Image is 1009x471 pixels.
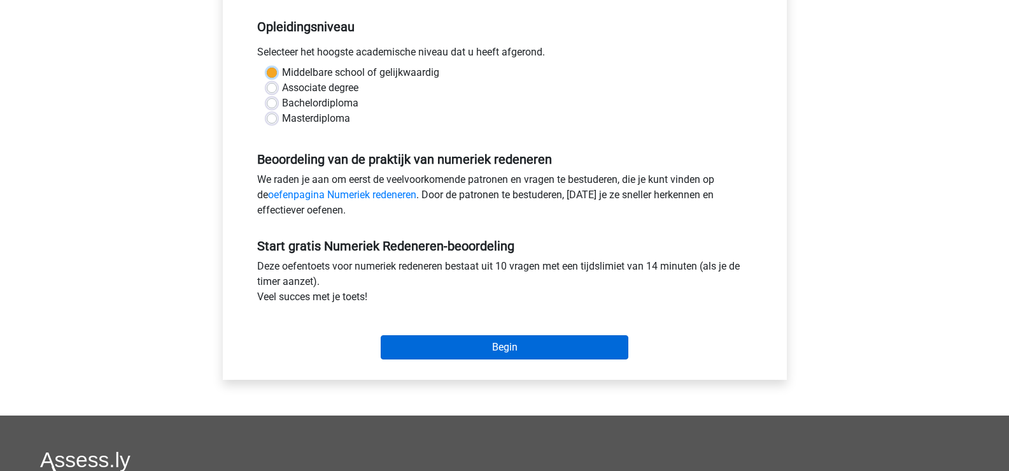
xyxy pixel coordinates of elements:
font: Veel succes met je toets! [257,291,367,303]
font: Opleidingsniveau [257,19,355,34]
a: oefenpagina Numeriek redeneren [268,189,416,201]
font: Selecteer het hoogste academische niveau dat u heeft afgerond. [257,46,545,58]
input: Begin [381,335,628,359]
font: . Door de patronen te bestuderen, [DATE] je ze sneller herkennen en effectiever oefenen. [257,189,714,216]
font: Deze oefentoets voor numeriek redeneren bestaat uit 10 vragen met een tijdslimiet van 14 minuten ... [257,260,740,287]
font: Middelbare school of gelijkwaardig [282,66,439,78]
font: Bachelordiploma [282,97,358,109]
font: Start gratis Numeriek Redeneren-beoordeling [257,238,514,254]
font: Masterdiploma [282,112,350,124]
font: We raden je aan om eerst de veelvoorkomende patronen en vragen te bestuderen, die je kunt vinden ... [257,173,714,201]
font: Associate degree [282,82,358,94]
font: Beoordeling van de praktijk van numeriek redeneren [257,152,552,167]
